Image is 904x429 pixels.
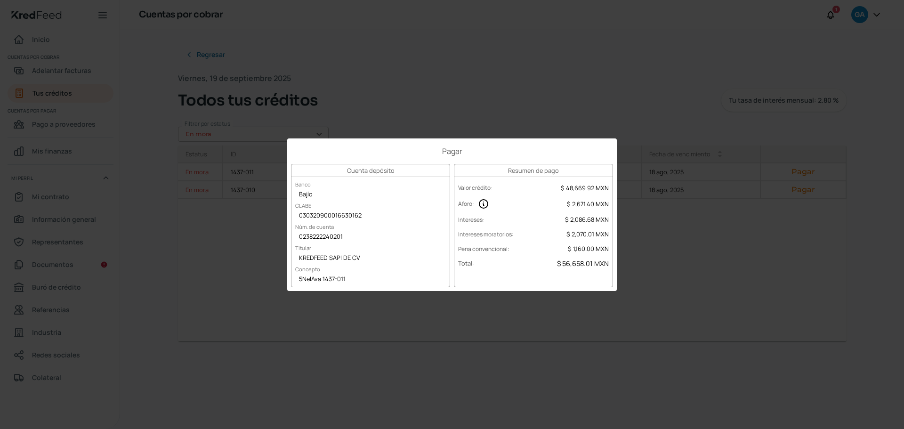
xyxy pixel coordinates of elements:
label: Aforo : [458,200,474,208]
span: $ 2,671.40 MXN [567,200,609,208]
label: Intereses : [458,216,484,224]
label: Concepto [291,262,324,276]
div: KREDFEED SAPI DE CV [291,251,450,266]
span: $ 2,070.01 MXN [566,230,609,238]
label: Titular [291,241,315,255]
label: CLABE [291,198,315,213]
span: $ 56,658.01 MXN [557,259,609,268]
label: Núm. de cuenta [291,219,338,234]
label: Valor crédito : [458,184,492,192]
h3: Resumen de pago [454,164,613,177]
h1: Pagar [291,146,613,156]
h3: Cuenta depósito [291,164,450,177]
label: Pena convencional : [458,245,509,253]
span: $ 1,160.00 MXN [568,244,609,253]
label: Intereses moratorios : [458,230,514,238]
div: 030320900016630162 [291,209,450,223]
div: 5NeIAva 1437-011 [291,273,450,287]
label: Banco [291,177,315,192]
span: $ 2,086.68 MXN [565,215,609,224]
div: Bajío [291,188,450,202]
div: 0238222240201 [291,230,450,244]
span: $ 48,669.92 MXN [561,184,609,192]
label: Total : [458,259,474,267]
